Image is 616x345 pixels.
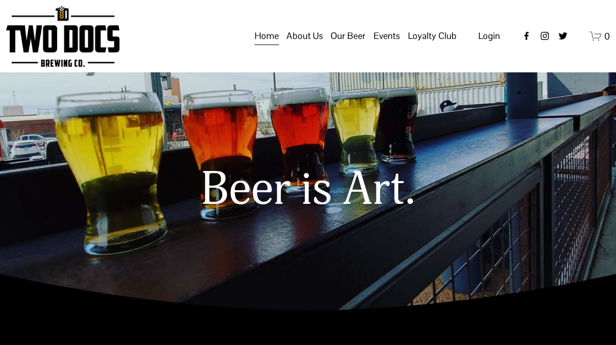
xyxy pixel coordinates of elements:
a: twitter-unauth [558,31,568,41]
span: About Us [286,27,322,45]
a: instagram-unauth [540,31,550,41]
span: Login [478,30,500,41]
a: Facebook [521,31,531,41]
a: folder dropdown [374,27,400,46]
h1: Beer is Art. [6,164,610,215]
a: 0 items in cart [589,30,610,42]
a: Home [255,27,279,46]
a: folder dropdown [331,27,365,46]
a: folder dropdown [408,27,457,46]
span: Events [374,27,400,45]
a: Login [478,27,500,45]
a: folder dropdown [286,27,322,46]
img: Two Docs Brewing Co. [6,6,119,67]
span: 0 [604,30,610,42]
span: Our Beer [331,27,365,45]
span: Loyalty Club [408,27,457,45]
